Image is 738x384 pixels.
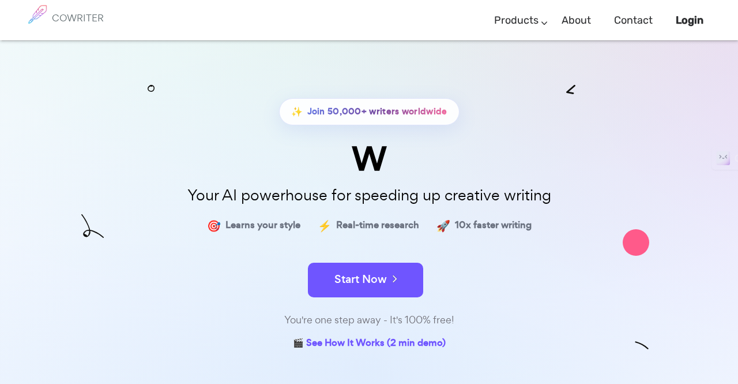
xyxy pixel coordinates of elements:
span: 🚀 [436,217,450,234]
span: Real-time research [336,217,419,234]
span: Learns your style [225,217,300,234]
div: W [81,143,657,176]
p: Your AI powerhouse for speeding up creative writing [81,183,657,208]
span: 10x faster writing [455,217,532,234]
a: 🎬 See How It Works (2 min demo) [293,335,446,353]
b: Login [676,14,703,27]
span: ✨ [291,103,303,120]
div: You're one step away - It's 100% free! [81,312,657,329]
a: About [562,3,591,38]
a: Login [676,3,703,38]
h6: COWRITER [52,13,104,23]
a: Products [494,3,539,38]
span: 🎯 [207,217,221,234]
span: ⚡ [318,217,332,234]
button: Start Now [308,263,423,297]
a: Contact [614,3,653,38]
span: Join 50,000+ writers worldwide [307,103,447,120]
